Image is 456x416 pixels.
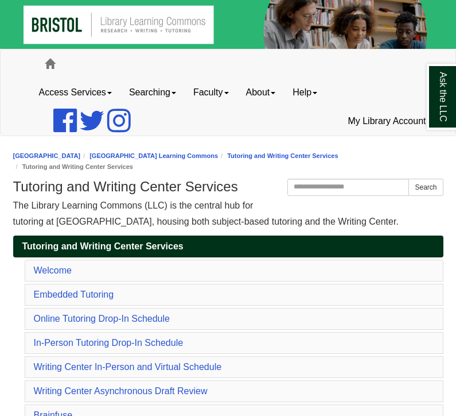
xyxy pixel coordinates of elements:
a: Welcome [34,265,72,275]
a: Help [284,78,326,107]
li: Tutoring and Writing Center Services [13,161,133,172]
a: Online Tutoring Drop-In Schedule [34,314,170,323]
h1: Tutoring and Writing Center Services [13,179,443,195]
nav: breadcrumb [13,151,443,173]
a: Writing Center Asynchronous Draft Review [34,386,208,396]
a: [GEOGRAPHIC_DATA] [13,152,81,159]
a: Access Services [30,78,120,107]
span: The Library Learning Commons (LLC) is the central hub for tutoring at [GEOGRAPHIC_DATA], housing ... [13,201,399,226]
a: Faculty [185,78,237,107]
a: My Library Account [339,107,434,136]
a: Tutoring and Writing Center Services [227,152,338,159]
a: [GEOGRAPHIC_DATA] Learning Commons [89,152,218,159]
a: Tutoring and Writing Center Services [13,236,443,257]
button: Search [408,179,443,196]
a: About [237,78,284,107]
a: Embedded Tutoring [34,290,114,299]
span: Tutoring and Writing Center Services [22,241,184,251]
a: Writing Center In-Person and Virtual Schedule [34,362,222,372]
a: Searching [120,78,185,107]
a: In-Person Tutoring Drop-In Schedule [34,338,184,348]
